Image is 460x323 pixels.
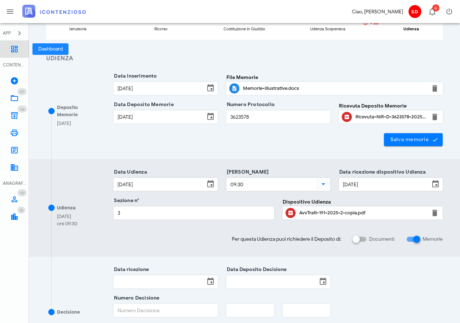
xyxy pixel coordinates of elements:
div: Clicca per aprire un'anteprima del file o scaricarlo [243,83,426,94]
div: Ricevuta-NIR-D-3623578-2025.pdf [355,114,426,120]
h3: Udienza [46,54,443,63]
div: Clicca per aprire un'anteprima del file o scaricarlo [355,111,426,123]
span: 0 gg [370,21,379,25]
label: Data Inserimento [112,73,157,80]
input: Sezione n° [114,207,273,219]
label: [PERSON_NAME] [225,169,269,176]
div: Decisione [57,309,80,316]
label: Numero Protocollo [225,101,275,108]
label: Data Udienza [112,169,147,176]
button: Distintivo [423,3,441,20]
div: Udienza [403,27,419,31]
label: Data Deposito Memorie [112,101,173,108]
div: CONTENZIOSO [3,62,26,68]
div: AvvTratt-191-2025-2-copia.pdf [299,210,426,216]
input: Numero Protocollo [227,111,330,123]
label: Data ricezione dispositivo Udienza [337,169,426,176]
label: Memorie [423,236,443,243]
label: Sezione n° [112,197,139,204]
span: 132 [19,191,25,195]
span: Salva memorie [390,136,437,143]
label: File Memorie [226,74,258,81]
span: Distintivo [17,206,25,214]
span: 33 [19,208,23,213]
label: Dispositivo Udienza [283,198,331,206]
div: Clicca per aprire un'anteprima del file o scaricarlo [299,207,426,219]
button: Elimina [430,209,439,217]
img: logo-text-2x.png [22,5,86,18]
button: Salva memorie [384,133,443,146]
button: Elimina [430,84,439,93]
input: Numero Decisione [114,304,217,317]
div: Deposito Memorie [57,104,94,118]
span: SD [408,5,421,18]
label: Numero Decisione [112,294,159,302]
span: Distintivo [432,4,439,12]
div: [DATE] [57,120,71,127]
button: Clicca per aprire un'anteprima del file o scaricarlo [286,208,296,218]
div: ore 09:30 [57,220,77,227]
span: 317 [19,90,25,94]
input: Ora Udienza [227,178,316,191]
div: Udienza Sospensiva [310,27,345,31]
button: Elimina [430,113,439,121]
div: Ricorso [154,27,168,31]
span: Per questa Udienza puoi richiedere il Deposito di: [232,235,341,243]
button: Clicca per aprire un'anteprima del file o scaricarlo [229,83,239,93]
div: ANAGRAFICA [3,180,26,187]
div: Memorie-Illustrative.docx [243,86,426,91]
div: Udienza [57,204,75,211]
div: Ciao, [PERSON_NAME] [352,8,403,16]
span: Distintivo [17,105,27,113]
div: Costituzione in Giudizio [224,27,265,31]
label: Ricevuta Deposito Memorie [339,102,407,110]
div: [DATE] [57,213,77,220]
span: Distintivo [17,189,27,196]
button: Clicca per aprire un'anteprima del file o scaricarlo [342,112,352,122]
span: 126 [19,107,25,112]
label: Documenti [369,236,394,243]
button: SD [406,3,423,20]
span: Distintivo [17,88,27,95]
div: Istruttoria [69,27,87,31]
